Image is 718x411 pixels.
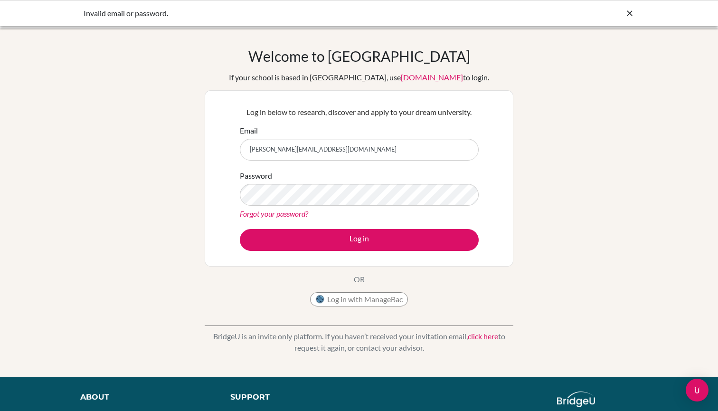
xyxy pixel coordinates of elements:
[248,48,470,65] h1: Welcome to [GEOGRAPHIC_DATA]
[229,72,489,83] div: If your school is based in [GEOGRAPHIC_DATA], use to login.
[240,170,272,182] label: Password
[80,392,209,403] div: About
[240,125,258,136] label: Email
[230,392,349,403] div: Support
[686,379,709,401] div: Open Intercom Messenger
[240,229,479,251] button: Log in
[310,292,408,306] button: Log in with ManageBac
[401,73,463,82] a: [DOMAIN_NAME]
[557,392,595,407] img: logo_white@2x-f4f0deed5e89b7ecb1c2cc34c3e3d731f90f0f143d5ea2071677605dd97b5244.png
[84,8,492,19] div: Invalid email or password.
[468,332,498,341] a: click here
[354,274,365,285] p: OR
[240,209,308,218] a: Forgot your password?
[205,331,513,354] p: BridgeU is an invite only platform. If you haven’t received your invitation email, to request it ...
[240,106,479,118] p: Log in below to research, discover and apply to your dream university.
